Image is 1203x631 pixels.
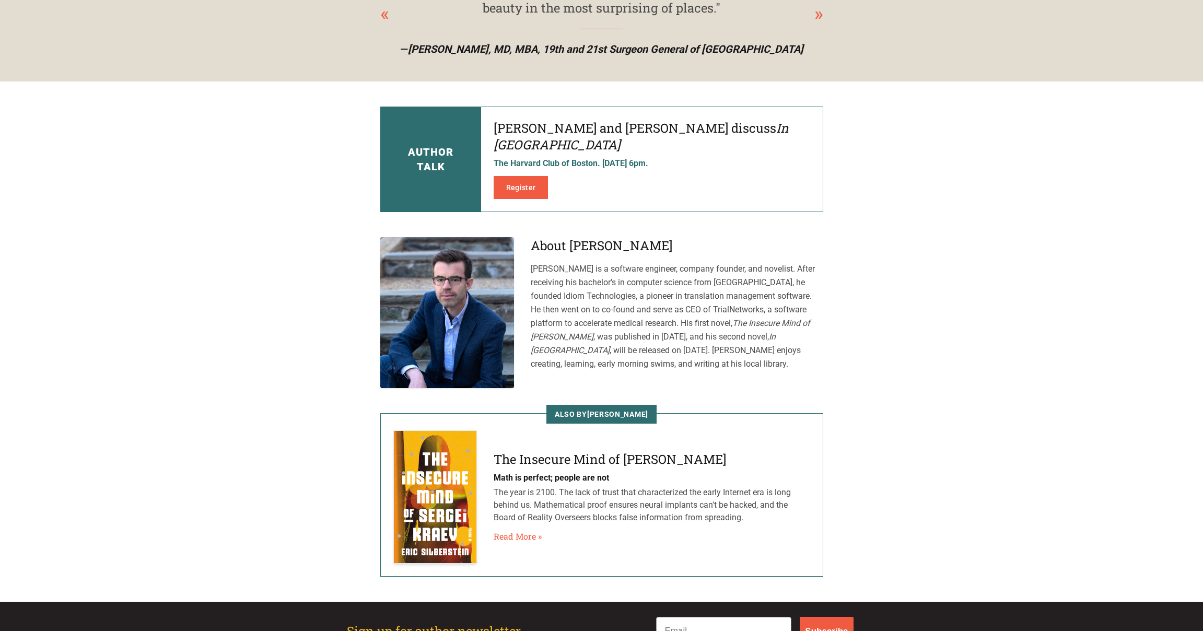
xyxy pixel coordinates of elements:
a: Read More» [494,530,542,543]
p: [PERSON_NAME] is a software engineer, company founder, and novelist. After receiving his bachelor... [531,262,823,371]
img: The Insecure Mind of Sergei Kraev [393,430,477,564]
span: Also by [PERSON_NAME] [546,405,657,424]
p: — [389,42,815,56]
p: Math is perfect; people are not [494,472,810,484]
em: The Insecure Mind of [PERSON_NAME] [531,318,810,342]
h4: [PERSON_NAME] and [PERSON_NAME] discuss [494,120,810,153]
h4: The Insecure Mind of [PERSON_NAME] [494,451,810,468]
p: The year is 2100. The lack of trust that characterized the early Internet era is long behind us. ... [494,486,810,524]
p: The Harvard Club of Boston. [DATE] 6pm. [494,157,810,170]
span: [PERSON_NAME], MD, MBA, 19th and 21st Surgeon General of [GEOGRAPHIC_DATA] [408,43,803,55]
span: » [538,530,542,543]
h3: About [PERSON_NAME] [531,237,823,254]
h3: Author Talk [408,145,453,174]
em: In [GEOGRAPHIC_DATA] [531,332,776,355]
img: Eric Silberstein [380,237,514,388]
a: Register [494,176,548,199]
em: In [GEOGRAPHIC_DATA] [494,120,789,153]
